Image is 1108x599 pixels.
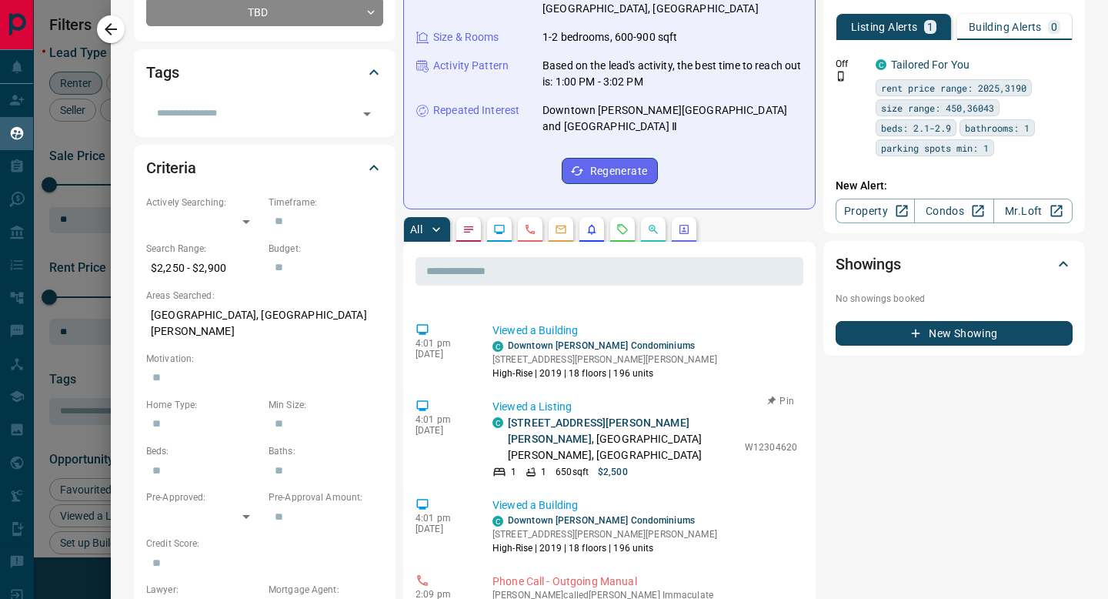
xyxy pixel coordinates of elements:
p: 650 sqft [556,465,589,479]
h2: Tags [146,60,179,85]
svg: Agent Actions [678,223,690,236]
p: High-Rise | 2019 | 18 floors | 196 units [492,366,717,380]
p: Beds: [146,444,261,458]
p: 1-2 bedrooms, 600-900 sqft [542,29,677,45]
p: 1 [511,465,516,479]
p: [DATE] [415,524,469,534]
p: 0 [1051,22,1057,32]
p: $2,250 - $2,900 [146,256,261,281]
a: [STREET_ADDRESS][PERSON_NAME][PERSON_NAME] [508,417,689,445]
span: rent price range: 2025,3190 [881,80,1026,95]
p: Viewed a Building [492,323,797,339]
div: Tags [146,54,383,91]
p: [STREET_ADDRESS][PERSON_NAME][PERSON_NAME] [492,527,717,541]
p: Credit Score: [146,537,383,550]
svg: Opportunities [647,223,659,236]
svg: Notes [462,223,475,236]
p: W12304620 [745,440,797,454]
h2: Showings [836,252,901,276]
h2: Criteria [146,156,196,180]
p: Downtown [PERSON_NAME][GEOGRAPHIC_DATA] and [GEOGRAPHIC_DATA] Ⅱ [542,102,803,135]
p: Search Range: [146,242,261,256]
svg: Listing Alerts [586,223,598,236]
p: High-Rise | 2019 | 18 floors | 196 units [492,541,717,555]
svg: Emails [555,223,567,236]
a: Condos [914,199,993,223]
p: [DATE] [415,425,469,436]
p: Size & Rooms [433,29,499,45]
p: 1 [541,465,546,479]
p: Off [836,57,866,71]
p: Actively Searching: [146,196,261,209]
div: condos.ca [492,516,503,527]
span: parking spots min: 1 [881,140,989,156]
p: 4:01 pm [415,414,469,425]
p: Mortgage Agent: [269,583,383,597]
div: condos.ca [492,417,503,428]
p: , [GEOGRAPHIC_DATA][PERSON_NAME], [GEOGRAPHIC_DATA] [508,415,737,463]
button: Pin [759,394,803,408]
p: Repeated Interest [433,102,519,119]
p: Min Size: [269,398,383,412]
p: Budget: [269,242,383,256]
p: 4:01 pm [415,513,469,524]
button: Regenerate [562,158,658,184]
p: [GEOGRAPHIC_DATA], [GEOGRAPHIC_DATA][PERSON_NAME] [146,303,383,344]
p: Viewed a Listing [492,399,797,415]
p: Pre-Approved: [146,490,261,504]
p: Phone Call - Outgoing Manual [492,574,797,590]
div: Criteria [146,149,383,186]
svg: Push Notification Only [836,71,846,82]
p: Lawyer: [146,583,261,597]
p: Viewed a Building [492,497,797,514]
p: Baths: [269,444,383,458]
p: Home Type: [146,398,261,412]
svg: Requests [616,223,629,236]
p: [DATE] [415,349,469,360]
span: beds: 2.1-2.9 [881,120,951,136]
p: Motivation: [146,352,383,366]
p: Based on the lead's activity, the best time to reach out is: 1:00 PM - 3:02 PM [542,58,803,90]
a: Downtown [PERSON_NAME] Condominiums [508,515,695,526]
p: 1 [927,22,933,32]
p: All [410,224,422,235]
p: Activity Pattern [433,58,509,74]
span: size range: 450,36043 [881,100,994,115]
p: Areas Searched: [146,289,383,303]
p: No showings booked [836,292,1073,306]
span: bathrooms: 1 [965,120,1030,136]
p: New Alert: [836,178,1073,194]
a: Mr.Loft [993,199,1073,223]
button: New Showing [836,321,1073,346]
p: [STREET_ADDRESS][PERSON_NAME][PERSON_NAME] [492,353,717,366]
p: Building Alerts [969,22,1042,32]
div: condos.ca [492,341,503,352]
div: condos.ca [876,59,886,70]
p: Listing Alerts [851,22,918,32]
p: $2,500 [598,465,628,479]
a: Downtown [PERSON_NAME] Condominiums [508,340,695,351]
svg: Calls [524,223,536,236]
a: Tailored For You [891,59,969,71]
a: Property [836,199,915,223]
p: 4:01 pm [415,338,469,349]
p: Pre-Approval Amount: [269,490,383,504]
svg: Lead Browsing Activity [493,223,506,236]
p: Timeframe: [269,196,383,209]
div: Showings [836,246,1073,283]
button: Open [356,103,378,125]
